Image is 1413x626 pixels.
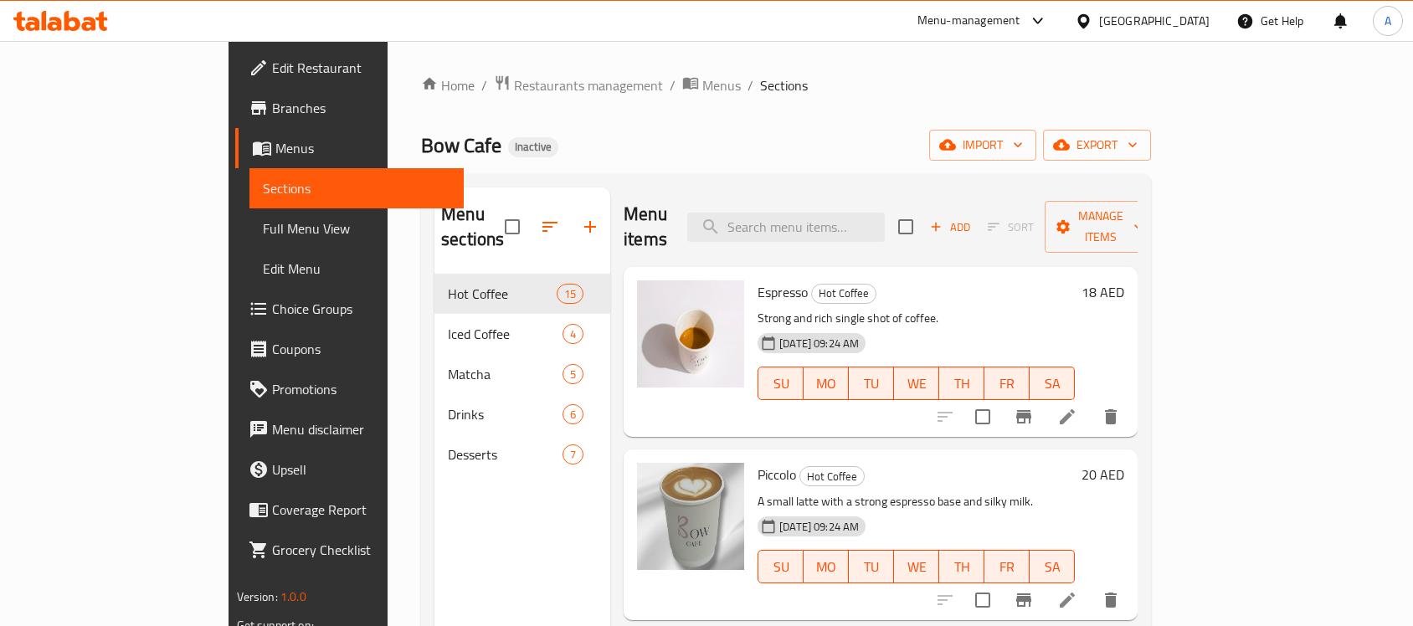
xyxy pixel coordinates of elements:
[1091,580,1131,620] button: delete
[856,372,887,396] span: TU
[272,339,451,359] span: Coupons
[1099,12,1210,30] div: [GEOGRAPHIC_DATA]
[249,249,465,289] a: Edit Menu
[1036,372,1068,396] span: SA
[1043,130,1151,161] button: export
[943,135,1023,156] span: import
[888,209,923,244] span: Select section
[929,130,1036,161] button: import
[1057,407,1077,427] a: Edit menu item
[624,202,667,252] h2: Menu items
[800,467,864,486] span: Hot Coffee
[1036,555,1068,579] span: SA
[557,286,583,302] span: 15
[448,364,563,384] span: Matcha
[758,491,1075,512] p: A small latte with a strong espresso base and silky milk.
[263,259,451,279] span: Edit Menu
[448,404,563,424] span: Drinks
[894,367,939,400] button: WE
[235,289,465,329] a: Choice Groups
[481,75,487,95] li: /
[434,314,610,354] div: Iced Coffee4
[1030,367,1075,400] button: SA
[563,404,583,424] div: items
[272,540,451,560] span: Grocery Checklist
[901,372,933,396] span: WE
[508,140,558,154] span: Inactive
[434,394,610,434] div: Drinks6
[448,444,563,464] span: Desserts
[1058,206,1143,248] span: Manage items
[1030,550,1075,583] button: SA
[923,214,977,240] button: Add
[856,555,887,579] span: TU
[263,218,451,239] span: Full Menu View
[977,214,1045,240] span: Select section first
[235,530,465,570] a: Grocery Checklist
[670,75,676,95] li: /
[894,550,939,583] button: WE
[434,434,610,475] div: Desserts7
[563,447,583,463] span: 7
[758,550,804,583] button: SU
[272,299,451,319] span: Choice Groups
[984,550,1030,583] button: FR
[508,137,558,157] div: Inactive
[811,284,876,304] div: Hot Coffee
[235,409,465,449] a: Menu disclaimer
[637,280,744,387] img: Espresso
[758,280,808,305] span: Espresso
[1082,280,1124,304] h6: 18 AED
[514,75,663,95] span: Restaurants management
[563,407,583,423] span: 6
[441,202,505,252] h2: Menu sections
[984,367,1030,400] button: FR
[563,367,583,382] span: 5
[758,462,796,487] span: Piccolo
[901,555,933,579] span: WE
[1091,397,1131,437] button: delete
[946,372,978,396] span: TH
[917,11,1020,31] div: Menu-management
[495,209,530,244] span: Select all sections
[434,354,610,394] div: Matcha5
[280,586,306,608] span: 1.0.0
[563,364,583,384] div: items
[272,500,451,520] span: Coverage Report
[237,586,278,608] span: Version:
[682,74,741,96] a: Menus
[939,550,984,583] button: TH
[235,449,465,490] a: Upsell
[448,284,557,304] span: Hot Coffee
[849,367,894,400] button: TU
[804,550,849,583] button: MO
[702,75,741,95] span: Menus
[1045,201,1157,253] button: Manage items
[570,207,610,247] button: Add section
[272,58,451,78] span: Edit Restaurant
[991,555,1023,579] span: FR
[563,326,583,342] span: 4
[530,207,570,247] span: Sort sections
[804,367,849,400] button: MO
[1385,12,1391,30] span: A
[1057,590,1077,610] a: Edit menu item
[799,466,865,486] div: Hot Coffee
[448,324,563,344] div: Iced Coffee
[849,550,894,583] button: TU
[249,168,465,208] a: Sections
[810,555,842,579] span: MO
[773,336,866,351] span: [DATE] 09:24 AM
[272,98,451,118] span: Branches
[1056,135,1138,156] span: export
[965,399,1000,434] span: Select to update
[923,214,977,240] span: Add item
[773,519,866,535] span: [DATE] 09:24 AM
[421,74,1151,96] nav: breadcrumb
[965,582,1000,618] span: Select to update
[748,75,753,95] li: /
[1004,397,1044,437] button: Branch-specific-item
